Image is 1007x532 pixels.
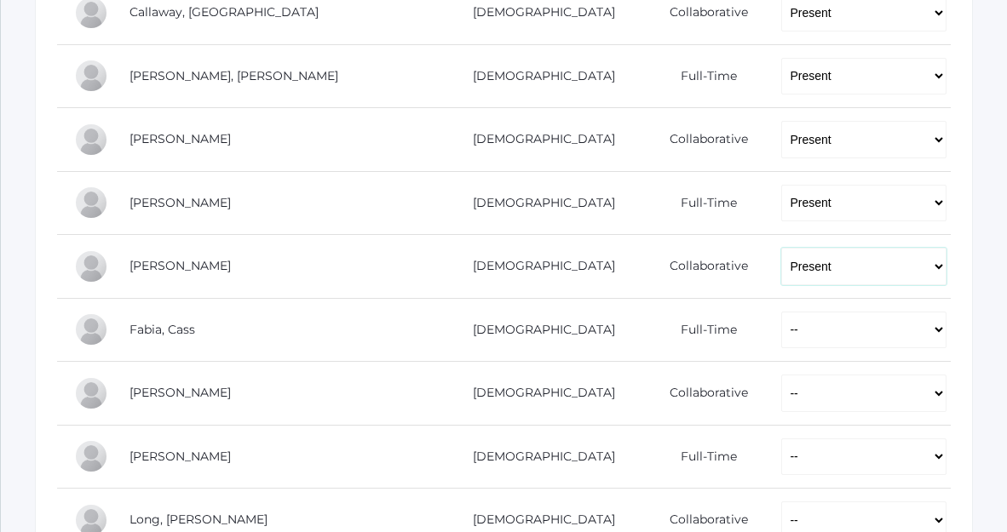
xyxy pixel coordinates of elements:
a: Long, [PERSON_NAME] [129,512,268,527]
a: [PERSON_NAME] [129,131,231,146]
td: Full-Time [640,298,764,362]
a: [PERSON_NAME] [129,385,231,400]
td: [DEMOGRAPHIC_DATA] [436,171,641,235]
div: Isaac Gregorchuk [74,376,108,410]
div: Cass Fabia [74,312,108,346]
td: [DEMOGRAPHIC_DATA] [436,425,641,489]
td: [DEMOGRAPHIC_DATA] [436,108,641,172]
td: Collaborative [640,108,764,172]
div: Nathan Dishchekenian [74,249,108,283]
a: [PERSON_NAME] [129,195,231,210]
td: [DEMOGRAPHIC_DATA] [436,298,641,362]
td: Full-Time [640,171,764,235]
div: Gabriella Gianna Guerra [74,439,108,473]
td: Collaborative [640,235,764,299]
a: [PERSON_NAME] [129,449,231,464]
div: Olivia Dainko [74,186,108,220]
td: [DEMOGRAPHIC_DATA] [436,44,641,108]
a: [PERSON_NAME], [PERSON_NAME] [129,68,338,83]
a: Callaway, [GEOGRAPHIC_DATA] [129,4,319,20]
td: Full-Time [640,425,764,489]
a: Fabia, Cass [129,322,195,337]
div: Teddy Dahlstrom [74,123,108,157]
td: Collaborative [640,362,764,426]
td: [DEMOGRAPHIC_DATA] [436,362,641,426]
td: Full-Time [640,44,764,108]
a: [PERSON_NAME] [129,258,231,273]
td: [DEMOGRAPHIC_DATA] [436,235,641,299]
div: Luna Cardenas [74,59,108,93]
